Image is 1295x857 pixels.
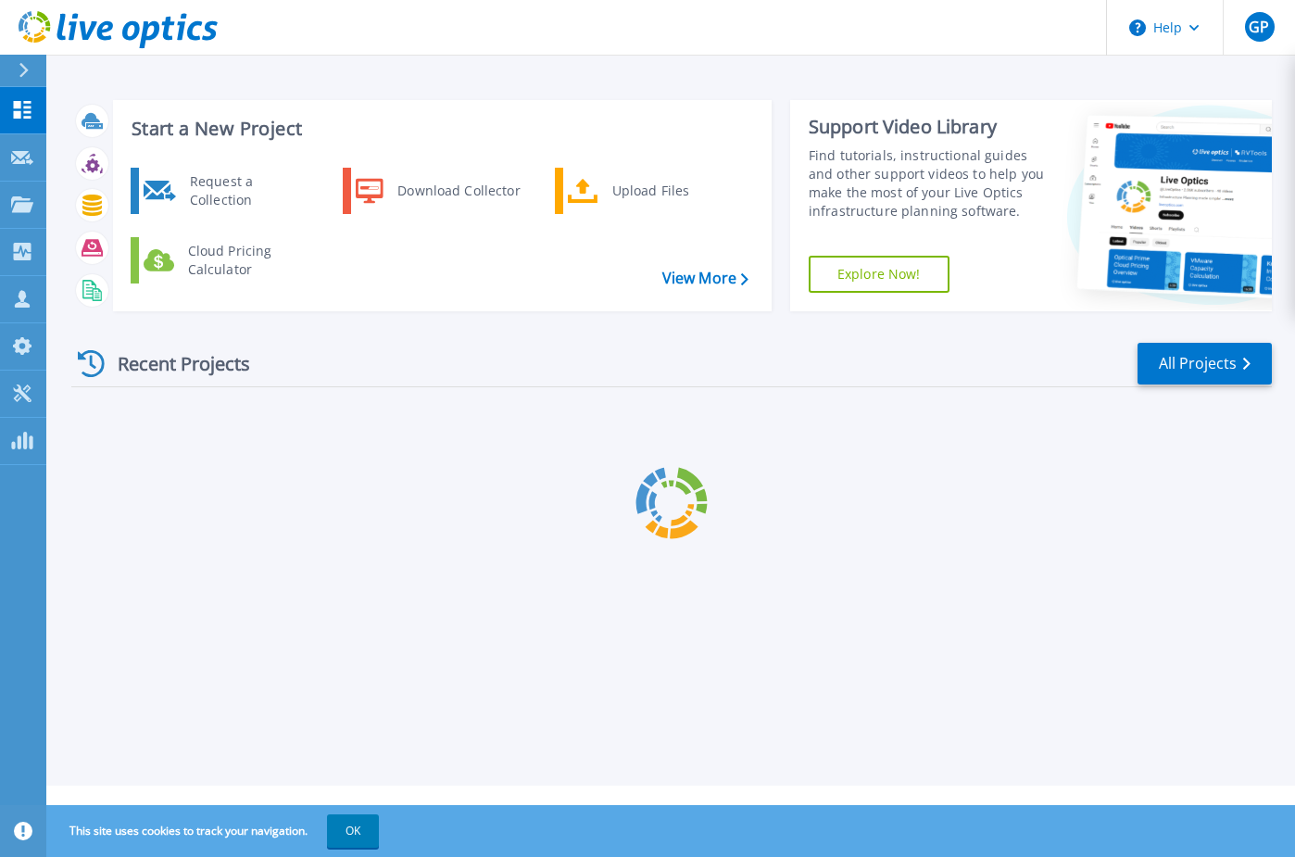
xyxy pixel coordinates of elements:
[131,237,321,284] a: Cloud Pricing Calculator
[181,172,316,209] div: Request a Collection
[662,270,748,287] a: View More
[179,242,316,279] div: Cloud Pricing Calculator
[71,341,275,386] div: Recent Projects
[388,172,528,209] div: Download Collector
[131,168,321,214] a: Request a Collection
[809,115,1049,139] div: Support Video Library
[809,256,949,293] a: Explore Now!
[603,172,740,209] div: Upload Files
[327,814,379,848] button: OK
[343,168,533,214] a: Download Collector
[1249,19,1269,34] span: GP
[51,814,379,848] span: This site uses cookies to track your navigation.
[809,146,1049,221] div: Find tutorials, instructional guides and other support videos to help you make the most of your L...
[555,168,745,214] a: Upload Files
[132,119,748,139] h3: Start a New Project
[1138,343,1272,384] a: All Projects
